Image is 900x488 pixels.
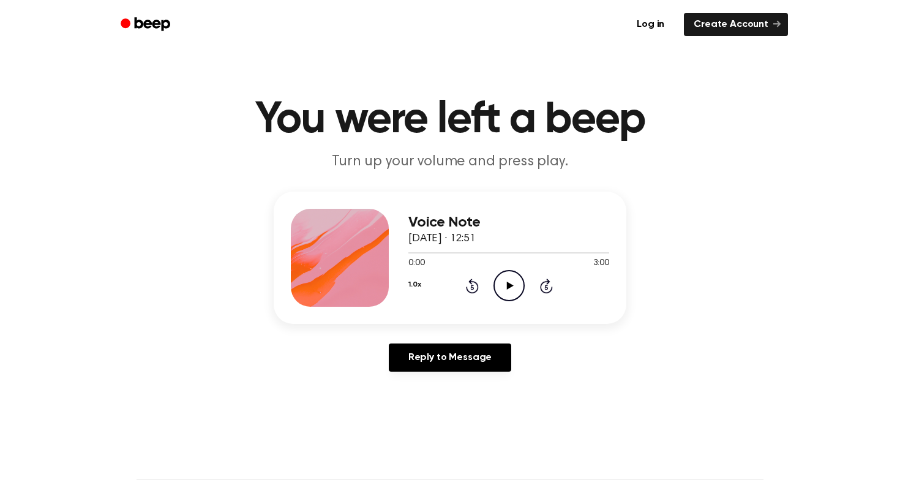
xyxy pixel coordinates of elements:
p: Turn up your volume and press play. [215,152,685,172]
a: Log in [624,10,677,39]
a: Reply to Message [389,343,511,372]
h1: You were left a beep [137,98,763,142]
span: 0:00 [408,257,424,270]
a: Create Account [684,13,788,36]
span: 3:00 [593,257,609,270]
button: 1.0x [408,274,421,295]
a: Beep [112,13,181,37]
span: [DATE] · 12:51 [408,233,476,244]
h3: Voice Note [408,214,609,231]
